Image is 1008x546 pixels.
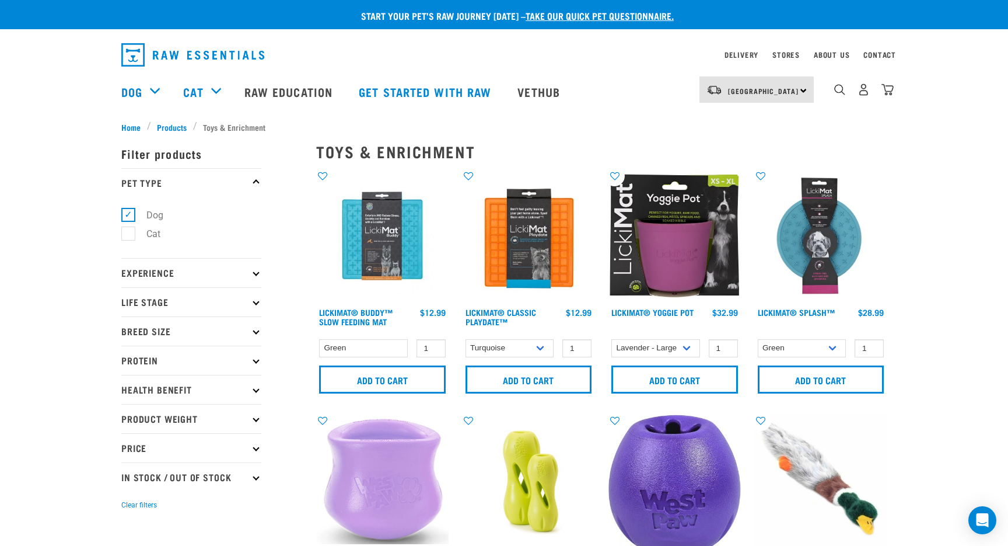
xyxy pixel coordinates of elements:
[562,339,591,357] input: 1
[121,121,887,133] nav: breadcrumbs
[712,308,738,317] div: $32.99
[566,308,591,317] div: $12.99
[121,139,261,168] p: Filter products
[758,310,835,314] a: LickiMat® Splash™
[724,53,758,57] a: Delivery
[506,68,575,115] a: Vethub
[233,68,347,115] a: Raw Education
[128,227,165,241] label: Cat
[319,366,446,394] input: Add to cart
[881,84,894,96] img: home-icon@2x.png
[706,85,722,95] img: van-moving.png
[121,433,261,462] p: Price
[857,84,870,96] img: user.png
[608,170,741,302] img: Yoggie pot packaging purple 2
[466,310,536,324] a: LickiMat® Classic Playdate™
[128,208,168,222] label: Dog
[968,506,996,534] div: Open Intercom Messenger
[611,310,694,314] a: LickiMat® Yoggie Pot
[121,168,261,197] p: Pet Type
[151,121,193,133] a: Products
[121,121,141,133] span: Home
[463,170,595,302] img: LM Playdate Orange 570x570 crop top
[316,170,449,302] img: Buddy Turquoise
[121,346,261,375] p: Protein
[121,121,147,133] a: Home
[466,366,592,394] input: Add to cart
[121,258,261,287] p: Experience
[863,53,896,57] a: Contact
[112,39,896,71] nav: dropdown navigation
[834,84,845,95] img: home-icon-1@2x.png
[121,43,264,67] img: Raw Essentials Logo
[316,142,887,161] h2: Toys & Enrichment
[121,375,261,404] p: Health Benefit
[526,13,674,18] a: take our quick pet questionnaire.
[728,89,799,93] span: [GEOGRAPHIC_DATA]
[121,404,261,433] p: Product Weight
[709,339,738,357] input: 1
[121,83,142,100] a: Dog
[121,500,157,510] button: Clear filters
[758,366,884,394] input: Add to cart
[858,308,884,317] div: $28.99
[420,308,446,317] div: $12.99
[611,366,738,394] input: Add to cart
[347,68,506,115] a: Get started with Raw
[121,287,261,317] p: Life Stage
[157,121,187,133] span: Products
[183,83,203,100] a: Cat
[814,53,849,57] a: About Us
[772,53,800,57] a: Stores
[121,462,261,492] p: In Stock / Out Of Stock
[855,339,884,357] input: 1
[416,339,446,357] input: 1
[319,310,393,324] a: LickiMat® Buddy™ Slow Feeding Mat
[755,170,887,302] img: Lickimat Splash Turquoise 570x570 crop top
[316,415,449,545] img: Lavender Toppl
[121,317,261,346] p: Breed Size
